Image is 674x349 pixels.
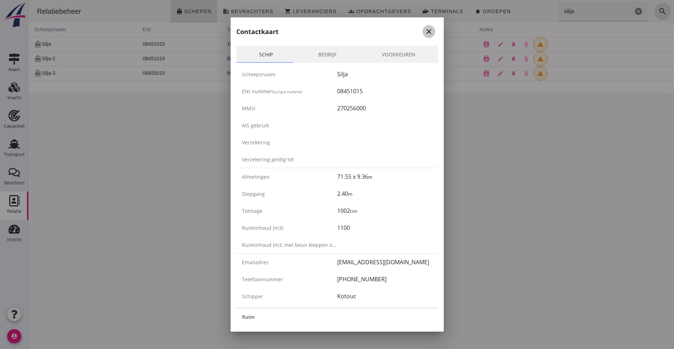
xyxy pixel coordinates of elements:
div: 1002 [337,206,432,215]
i: delete [482,41,488,47]
div: 270256000 [337,104,432,112]
div: Verzekering geldig tot [242,156,337,163]
td: 71,5 [306,51,373,66]
small: ton [350,208,357,214]
td: 9,36 [373,37,445,51]
i: warning [509,41,515,48]
span: Opdrachtgevers [328,9,383,14]
div: 1100 [337,223,432,232]
td: 9,3 [373,51,445,66]
td: 1002 [193,37,249,51]
div: 08451015 [337,87,432,95]
i: star [446,8,453,15]
th: breedte [373,23,445,37]
small: Europa nummer [272,89,303,94]
strong: Ruim [242,313,255,321]
i: contacts [455,70,461,77]
i: edit [469,56,475,62]
div: Afmetingen [242,173,337,181]
td: 881 [193,51,249,66]
i: business [194,8,201,15]
i: close [425,27,433,36]
div: Schipper [242,293,337,300]
a: Schip [236,46,296,63]
th: ENI [109,23,193,37]
div: Kotouc [337,292,432,300]
span: Bevrachters [202,9,245,14]
i: directions_boat [148,8,154,15]
div: Telefoonnummer [242,276,337,283]
th: lengte [306,23,373,37]
div: Ruiminhoud (m3, met beun kleppen open) [242,241,337,249]
td: 08451015 [109,37,193,51]
i: warning [509,56,515,62]
h2: Contactkaart [236,27,279,37]
td: 71,6 [306,66,373,81]
div: Diepgang [242,190,337,198]
div: AIS gebruik [242,122,337,129]
div: MMSI [242,105,337,112]
a: Bedrijf [296,46,359,63]
div: ENI nummer [242,88,337,95]
td: 1000 [249,51,306,66]
th: acties [445,23,646,37]
i: front_loader [394,8,400,15]
i: contacts [455,56,461,62]
i: Wis Zoeken... [606,7,614,16]
div: Scheepsnaam [242,71,337,78]
i: delete [482,56,488,61]
span: Groepen [454,9,482,14]
i: groups [320,8,326,15]
div: 71.55 x 9.36 [337,172,432,181]
span: Terminals [402,9,435,14]
small: m [348,191,352,197]
div: [EMAIL_ADDRESS][DOMAIN_NAME] [337,258,432,266]
a: Voorkeuren [359,46,438,63]
i: edit [469,41,475,48]
i: delete [482,71,488,76]
th: m3 [249,23,306,37]
td: 9,36 [373,66,445,81]
td: 892 [193,66,249,81]
div: Verzekering [242,139,337,146]
i: attach_file [495,41,501,48]
div: Emailadres [242,259,337,266]
i: directions_boat [6,70,13,77]
i: attach_file [495,56,501,62]
small: m [368,174,372,180]
div: Tonnage [242,207,337,215]
span: Leveranciers [264,9,308,14]
th: ton [193,23,249,37]
i: directions_boat [6,55,13,62]
div: 2.40 [337,189,432,198]
i: directions_boat [6,40,13,48]
td: 08455015 [109,66,193,81]
td: 08451019 [109,51,193,66]
i: contacts [455,41,461,48]
span: Aantal ruimen [242,331,277,337]
div: Silja [337,70,432,78]
i: search [630,7,638,16]
div: 2 [337,329,432,338]
div: Ruiminhoud (m3) [242,224,337,232]
td: 71,55 [306,37,373,51]
div: Relatiebeheer [3,6,59,16]
td: 1100 [249,37,306,51]
i: shopping_cart [256,8,263,15]
td: 1000 [249,66,306,81]
i: edit [469,70,475,77]
i: warning [509,70,515,77]
span: Schepen [156,9,183,14]
div: [PHONE_NUMBER] [337,275,432,283]
i: attach_file [495,70,501,77]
